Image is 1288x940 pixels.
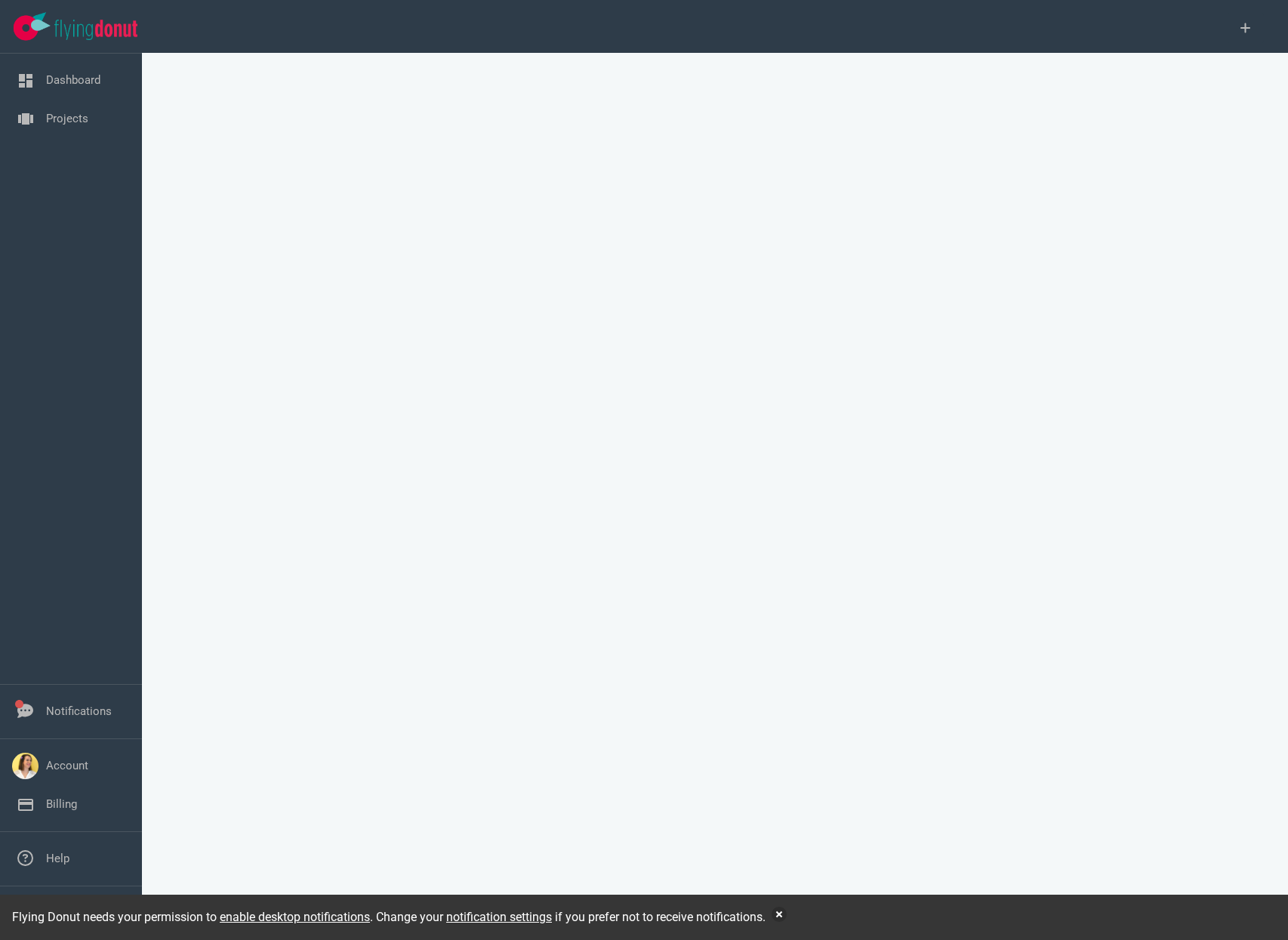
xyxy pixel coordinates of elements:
[370,910,766,924] span: . Change your if you prefer not to receive notifications.
[220,910,370,924] a: enable desktop notifications
[446,910,552,924] a: notification settings
[12,910,370,924] span: Flying Donut needs your permission to
[46,852,69,865] a: Help
[46,73,100,87] a: Dashboard
[54,20,137,40] img: Flying Donut text logo
[46,112,88,125] a: Projects
[46,759,88,772] a: Account
[46,797,77,811] a: Billing
[46,704,112,718] a: Notifications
